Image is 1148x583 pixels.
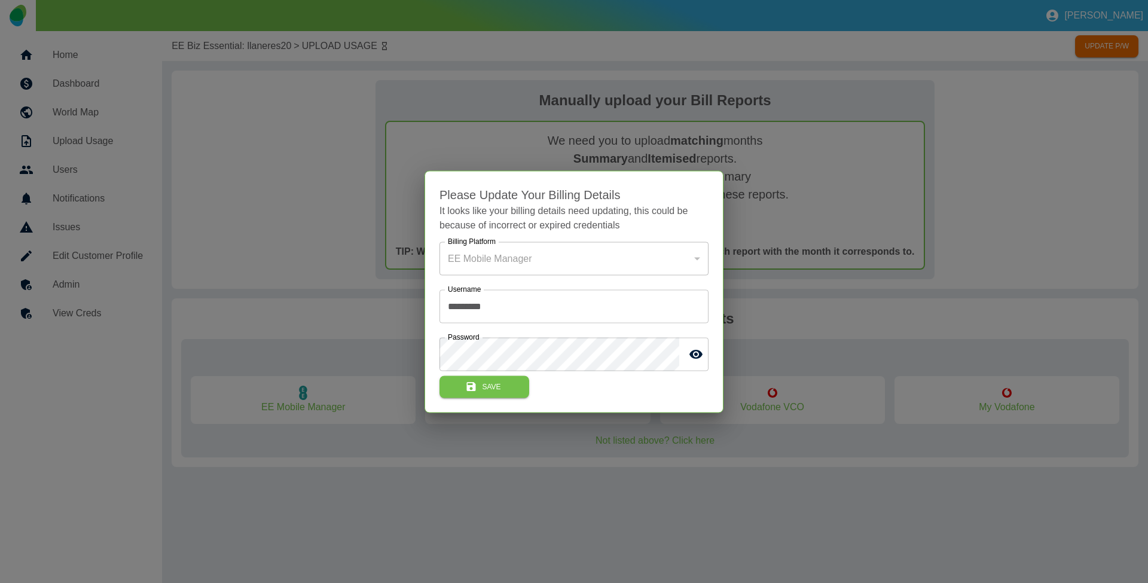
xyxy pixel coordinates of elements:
[439,185,709,203] h4: Please Update Your Billing Details
[439,376,529,398] button: Save
[448,284,481,294] label: Username
[439,242,709,275] div: EE Mobile Manager
[448,236,496,246] label: Billing Platform
[448,332,480,342] label: Password
[684,342,708,366] button: toggle password visibility
[439,203,709,232] p: It looks like your billing details need updating, this could be because of incorrect or expired c...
